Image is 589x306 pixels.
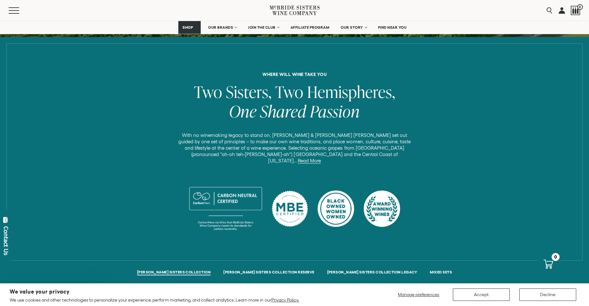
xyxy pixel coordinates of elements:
a: FIND NEAR YOU [374,21,411,34]
span: JOIN THE CLUB [248,25,275,30]
a: Privacy Policy. [271,297,299,302]
span: Two [275,81,304,103]
div: Contact Us [3,226,9,255]
span: AFFILIATE PROGRAM [291,25,329,30]
a: OUR BRANDS [204,21,241,34]
a: [PERSON_NAME] SISTERS COLLECTION LEGACY [327,270,417,275]
span: SHOP [182,25,193,30]
button: Manage preferences [394,288,443,301]
a: AFFILIATE PROGRAM [286,21,334,34]
span: OUR STORY [341,25,363,30]
span: FIND NEAR YOU [378,25,407,30]
a: SHOP [178,21,201,34]
a: MIXED SETS [430,270,452,275]
span: OUR BRANDS [208,25,233,30]
span: Shared [260,100,306,122]
a: JOIN THE CLUB [244,21,283,34]
a: Read More [298,158,321,164]
p: With no winemaking legacy to stand on, [PERSON_NAME] & [PERSON_NAME] [PERSON_NAME] set out guided... [174,132,415,164]
p: We use cookies and other technologies to personalize your experience, perform marketing, and coll... [10,297,299,303]
a: OUR STORY [337,21,371,34]
span: Sisters, [226,81,272,103]
button: Accept [453,288,510,301]
div: 0 [552,253,560,261]
span: One [229,100,257,122]
h2: We value your privacy [10,289,299,295]
span: Manage preferences [398,292,439,297]
span: Hemispheres, [307,81,395,103]
h6: where will wine take you [44,72,546,77]
button: Mobile Menu Trigger [9,7,32,14]
span: Passion [310,100,360,122]
button: Decline [519,288,576,301]
a: [PERSON_NAME] SISTERS COLLECTION RESERVE [223,270,314,275]
span: 0 [577,4,583,10]
span: Two [194,81,222,103]
a: [PERSON_NAME] SISTERS COLLECTION [137,270,211,275]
